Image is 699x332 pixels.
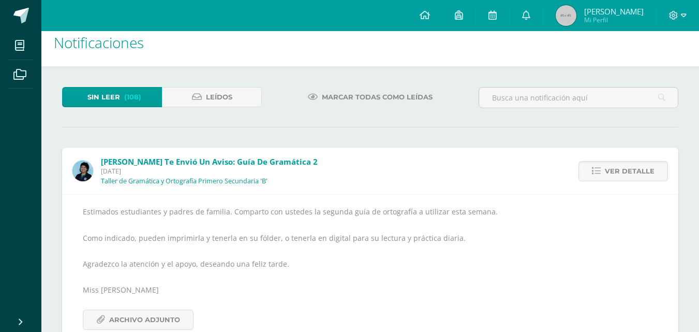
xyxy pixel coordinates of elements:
[556,5,576,26] img: 45x45
[83,310,194,330] a: Archivo Adjunto
[72,161,93,181] img: d57e07c1bc35c907652cefc5b06cc8a1.png
[101,156,318,167] span: [PERSON_NAME] te envió un aviso: Guía de gramática 2
[584,16,644,24] span: Mi Perfil
[87,88,120,107] span: Sin leer
[162,87,262,107] a: Leídos
[479,88,678,108] input: Busca una notificación aquí
[124,88,141,107] span: (108)
[83,205,658,330] div: Estimados estudiantes y padres de familia. Comparto con ustedes la segunda guía de ortografía a u...
[322,88,433,107] span: Marcar todas como leídas
[584,6,644,17] span: [PERSON_NAME]
[109,310,180,329] span: Archivo Adjunto
[206,88,232,107] span: Leídos
[101,177,267,185] p: Taller de Gramática y Ortografía Primero Secundaria 'B'
[295,87,445,107] a: Marcar todas como leídas
[62,87,162,107] a: Sin leer(108)
[101,167,318,176] span: [DATE]
[605,162,655,181] span: Ver detalle
[54,33,144,52] span: Notificaciones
